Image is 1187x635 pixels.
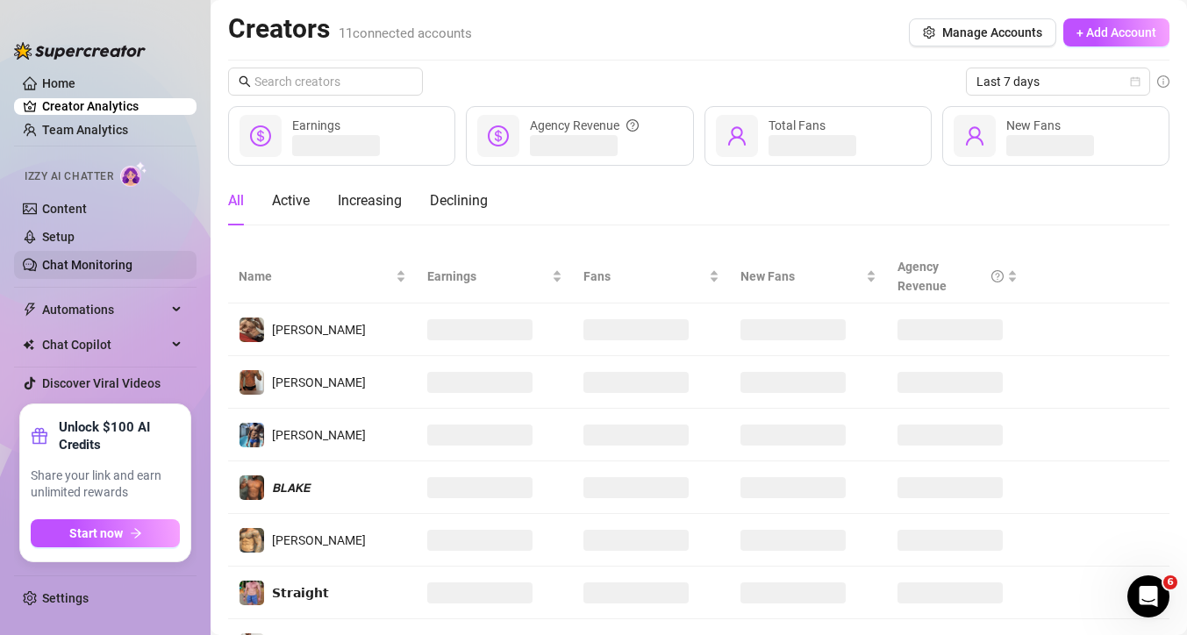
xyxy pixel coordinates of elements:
div: Increasing [338,190,402,211]
a: Discover Viral Videos [42,376,161,390]
th: Name [228,250,417,303]
a: Content [42,202,87,216]
span: Fans [583,267,705,286]
span: dollar-circle [250,125,271,146]
span: Izzy AI Chatter [25,168,113,185]
img: AI Chatter [120,161,147,187]
span: Total Fans [769,118,826,132]
img: 𝙅𝙊𝙀 [240,528,264,553]
div: Active [272,190,310,211]
span: New Fans [1006,118,1061,132]
img: 𝗦𝘁𝗿𝗮𝗶𝗴𝗵𝘁 [240,581,264,605]
span: [PERSON_NAME] [272,533,366,547]
span: [PERSON_NAME] [272,375,366,389]
strong: Unlock $100 AI Credits [59,418,180,453]
span: 11 connected accounts [339,25,472,41]
img: Anthony [240,370,264,395]
span: Manage Accounts [942,25,1042,39]
img: Arthur [240,423,264,447]
span: user [964,125,985,146]
th: Fans [573,250,730,303]
span: Share your link and earn unlimited rewards [31,467,180,502]
span: [PERSON_NAME] [272,428,366,442]
button: + Add Account [1063,18,1169,46]
span: arrow-right [130,527,142,539]
div: Agency Revenue [897,257,1004,296]
span: 𝘽𝙇𝘼𝙆𝙀 [272,481,311,495]
span: user [726,125,747,146]
span: setting [923,26,935,39]
a: Home [42,76,75,90]
a: Setup [42,230,75,244]
a: Chat Monitoring [42,258,132,272]
span: [PERSON_NAME] [272,323,366,337]
th: Earnings [417,250,574,303]
span: dollar-circle [488,125,509,146]
span: question-circle [991,257,1004,296]
iframe: Intercom live chat [1127,575,1169,617]
a: Settings [42,591,89,605]
span: Earnings [292,118,340,132]
span: info-circle [1157,75,1169,88]
span: Automations [42,296,167,324]
img: Dylan [240,317,264,342]
span: Start now [69,526,123,540]
span: search [239,75,251,88]
span: Chat Copilot [42,331,167,359]
a: Creator Analytics [42,92,182,120]
span: 𝗦𝘁𝗿𝗮𝗶𝗴𝗵𝘁 [272,586,329,600]
span: thunderbolt [23,303,37,317]
div: Agency Revenue [530,116,639,135]
button: Manage Accounts [909,18,1056,46]
span: New Fans [740,267,862,286]
input: Search creators [254,72,398,91]
span: Last 7 days [976,68,1140,95]
a: Team Analytics [42,123,128,137]
span: + Add Account [1076,25,1156,39]
span: Earnings [427,267,549,286]
span: calendar [1130,76,1141,87]
img: 𝘽𝙇𝘼𝙆𝙀 [240,475,264,500]
img: logo-BBDzfeDw.svg [14,42,146,60]
span: question-circle [626,116,639,135]
div: Declining [430,190,488,211]
div: All [228,190,244,211]
img: Chat Copilot [23,339,34,351]
h2: Creators [228,12,472,46]
span: gift [31,427,48,445]
th: New Fans [730,250,887,303]
button: Start nowarrow-right [31,519,180,547]
span: 6 [1163,575,1177,589]
span: Name [239,267,392,286]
